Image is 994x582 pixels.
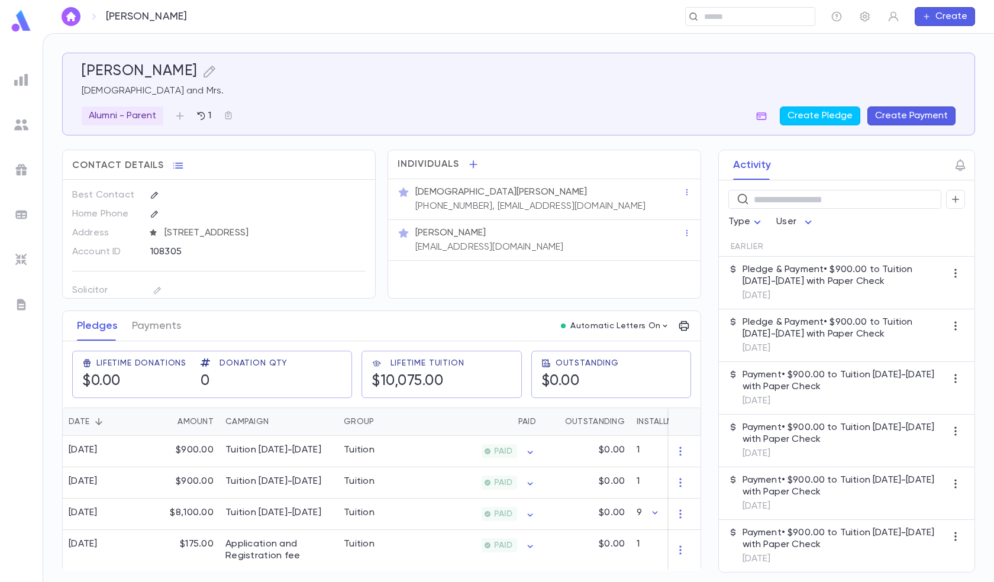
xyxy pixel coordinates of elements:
p: Home Phone [72,205,140,224]
span: PAID [489,447,517,456]
div: Paid [427,408,542,436]
img: students_grey.60c7aba0da46da39d6d829b817ac14fc.svg [14,118,28,132]
h5: $0.00 [82,373,186,390]
img: logo [9,9,33,33]
p: [DEMOGRAPHIC_DATA][PERSON_NAME] [415,186,587,198]
div: User [776,211,815,234]
p: [DATE] [743,500,946,512]
div: Group [344,408,374,436]
div: $8,100.00 [143,499,220,530]
p: [DATE] [743,290,946,302]
div: 108305 [150,242,319,260]
p: Alumni - Parent [89,110,156,122]
span: Contact Details [72,160,164,172]
div: Tuition 2024-2025 [225,444,321,456]
p: $0.00 [599,507,625,519]
p: Address [72,224,140,242]
p: 1 [206,110,211,122]
div: Outstanding [565,408,625,436]
img: imports_grey.530a8a0e642e233f2baf0ef88e8c9fcb.svg [14,253,28,267]
button: Sort [89,412,108,431]
span: Type [728,217,751,227]
p: $0.00 [599,538,625,550]
button: Create [915,7,975,26]
div: [DATE] [69,444,98,456]
p: [DEMOGRAPHIC_DATA] and Mrs. [82,85,956,97]
p: $0.00 [599,444,625,456]
button: Automatic Letters On [556,318,674,334]
div: Tuition [344,538,375,550]
h5: 0 [201,373,288,390]
div: 1 [631,436,702,467]
div: Installments [637,408,693,436]
img: batches_grey.339ca447c9d9533ef1741baa751efc33.svg [14,208,28,222]
p: Pledge & Payment • $900.00 to Tuition [DATE]-[DATE] with Paper Check [743,264,946,287]
div: Amount [143,408,220,436]
p: Solicitor [72,281,140,300]
div: [DATE] [69,538,98,550]
p: [EMAIL_ADDRESS][DOMAIN_NAME] [415,241,563,253]
div: Tuition [344,476,375,487]
div: Paid [518,408,536,436]
p: [DATE] [743,553,946,565]
button: 1 [189,106,218,125]
button: Pledges [77,311,118,341]
div: Group [338,408,427,436]
span: PAID [489,541,517,550]
div: Date [69,408,89,436]
div: 1 [631,467,702,499]
p: [DATE] [743,395,946,407]
p: Payment • $900.00 to Tuition [DATE]-[DATE] with Paper Check [743,474,946,498]
span: PAID [489,478,517,487]
p: Best Contact [72,186,140,205]
div: [DATE] [69,507,98,519]
h5: $0.00 [541,373,619,390]
p: Payment • $900.00 to Tuition [DATE]-[DATE] with Paper Check [743,422,946,445]
div: Tuition [344,507,375,519]
button: Payments [132,311,181,341]
span: Earlier [731,242,764,251]
p: 9 [637,507,642,519]
div: [DATE] [69,476,98,487]
button: Activity [733,150,771,180]
span: PAID [489,509,517,519]
div: Tuition 2024-2025 [225,476,321,487]
img: letters_grey.7941b92b52307dd3b8a917253454ce1c.svg [14,298,28,312]
button: Create Pledge [780,106,860,125]
div: Campaign [225,408,269,436]
img: home_white.a664292cf8c1dea59945f0da9f25487c.svg [64,12,78,21]
div: Date [63,408,143,436]
p: [PHONE_NUMBER], [EMAIL_ADDRESS][DOMAIN_NAME] [415,201,646,212]
div: Type [728,211,765,234]
p: Payment • $900.00 to Tuition [DATE]-[DATE] with Paper Check [743,369,946,393]
div: Campaign [220,408,338,436]
div: $900.00 [143,436,220,467]
img: campaigns_grey.99e729a5f7ee94e3726e6486bddda8f1.svg [14,163,28,177]
p: Account ID [72,242,140,261]
h5: [PERSON_NAME] [82,63,198,80]
div: Installments [631,408,702,436]
div: Outstanding [542,408,631,436]
div: $900.00 [143,467,220,499]
p: Payment • $900.00 to Tuition [DATE]-[DATE] with Paper Check [743,527,946,551]
p: [DATE] [743,342,946,354]
div: Application and Registration fee [225,538,332,562]
p: [DATE] [743,448,946,460]
span: Donation Qty [220,358,288,368]
h5: $10,075.00 [372,373,464,390]
div: Tuition [344,444,375,456]
div: 1 [631,530,702,571]
div: $175.00 [143,530,220,571]
div: Tuition 2024-2025 [225,507,321,519]
span: Lifetime Donations [96,358,186,368]
span: Individuals [398,159,459,170]
span: Outstanding [556,358,619,368]
img: reports_grey.c525e4749d1bce6a11f5fe2a8de1b229.svg [14,73,28,87]
button: Create Payment [867,106,956,125]
p: Pledge & Payment • $900.00 to Tuition [DATE]-[DATE] with Paper Check [743,316,946,340]
div: Amount [177,408,214,436]
span: Lifetime Tuition [390,358,464,368]
div: Alumni - Parent [82,106,163,125]
p: Automatic Letters On [570,321,660,331]
span: User [776,217,796,227]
